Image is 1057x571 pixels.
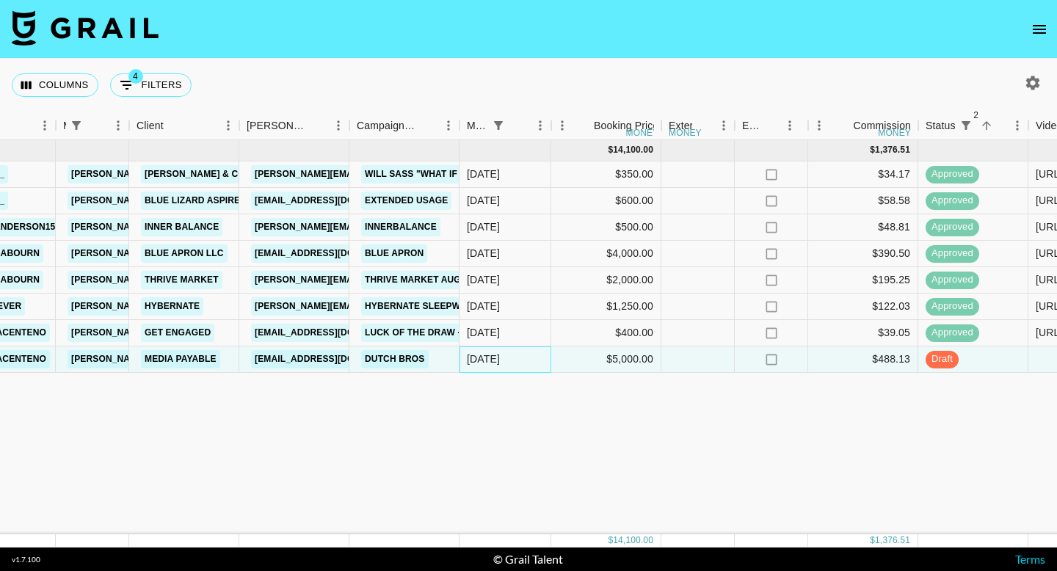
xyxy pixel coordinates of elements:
[808,161,918,188] div: $34.17
[808,346,918,373] div: $488.13
[467,352,500,366] div: Aug '25
[251,297,566,316] a: [PERSON_NAME][EMAIL_ADDRESS][PERSON_NAME][DOMAIN_NAME]
[12,10,159,46] img: Grail Talent
[251,350,415,368] a: [EMAIL_ADDRESS][DOMAIN_NAME]
[926,220,979,234] span: approved
[926,273,979,287] span: approved
[66,115,87,136] button: Show filters
[808,188,918,214] div: $58.58
[551,161,661,188] div: $350.00
[467,112,488,140] div: Month Due
[969,108,984,123] span: 2
[110,73,192,97] button: Show filters
[349,112,460,140] div: Campaign (Type)
[327,114,349,137] button: Menu
[361,192,451,210] a: Extended Usage
[551,294,661,320] div: $1,250.00
[467,299,500,313] div: Aug '25
[488,115,509,136] button: Show filters
[853,112,911,140] div: Commission
[460,112,551,140] div: Month Due
[551,241,661,267] div: $4,000.00
[251,165,566,183] a: [PERSON_NAME][EMAIL_ADDRESS][PERSON_NAME][DOMAIN_NAME]
[361,218,440,236] a: Innerbalance
[137,112,164,140] div: Client
[976,115,997,136] button: Sort
[68,218,307,236] a: [PERSON_NAME][EMAIL_ADDRESS][DOMAIN_NAME]
[551,188,661,214] div: $600.00
[141,297,203,316] a: Hybernate
[361,350,429,368] a: Dutch Bros
[34,114,56,137] button: Menu
[870,534,875,547] div: $
[247,112,307,140] div: [PERSON_NAME]
[141,244,228,263] a: Blue Apron LLC
[735,112,808,140] div: Expenses: Remove Commission?
[608,144,613,156] div: $
[239,112,349,140] div: Booker
[251,271,566,289] a: [PERSON_NAME][EMAIL_ADDRESS][PERSON_NAME][DOMAIN_NAME]
[357,112,417,140] div: Campaign (Type)
[926,299,979,313] span: approved
[763,115,783,136] button: Sort
[1025,15,1054,44] button: open drawer
[1015,552,1045,566] a: Terms
[63,112,66,140] div: Manager
[361,324,542,342] a: Luck of the Draw - [PERSON_NAME]
[467,167,500,181] div: Aug '25
[437,114,460,137] button: Menu
[713,114,735,137] button: Menu
[361,165,524,183] a: Will Sass "What if it takes me"
[68,271,307,289] a: [PERSON_NAME][EMAIL_ADDRESS][DOMAIN_NAME]
[926,326,979,340] span: approved
[918,112,1028,140] div: Status
[251,244,415,263] a: [EMAIL_ADDRESS][DOMAIN_NAME]
[808,214,918,241] div: $48.81
[594,112,658,140] div: Booking Price
[68,297,307,316] a: [PERSON_NAME][EMAIL_ADDRESS][DOMAIN_NAME]
[164,115,184,136] button: Sort
[467,193,500,208] div: Aug '25
[128,69,143,84] span: 4
[926,352,959,366] span: draft
[217,114,239,137] button: Menu
[669,128,702,137] div: money
[573,115,594,136] button: Sort
[251,192,415,210] a: [EMAIL_ADDRESS][DOMAIN_NAME]
[626,128,659,137] div: money
[870,144,875,156] div: $
[692,115,713,136] button: Sort
[68,350,307,368] a: [PERSON_NAME][EMAIL_ADDRESS][DOMAIN_NAME]
[417,115,437,136] button: Sort
[361,244,427,263] a: Blue Apron
[107,114,129,137] button: Menu
[493,552,563,567] div: © Grail Talent
[926,247,979,261] span: approved
[141,165,269,183] a: [PERSON_NAME] & Co LLC
[832,115,853,136] button: Sort
[68,244,307,263] a: [PERSON_NAME][EMAIL_ADDRESS][DOMAIN_NAME]
[141,271,222,289] a: Thrive Market
[956,115,976,136] button: Show filters
[12,73,98,97] button: Select columns
[529,114,551,137] button: Menu
[779,114,801,137] button: Menu
[808,241,918,267] div: $390.50
[808,320,918,346] div: $39.05
[551,114,573,137] button: Menu
[551,346,661,373] div: $5,000.00
[68,324,307,342] a: [PERSON_NAME][EMAIL_ADDRESS][DOMAIN_NAME]
[956,115,976,136] div: 2 active filters
[251,218,490,236] a: [PERSON_NAME][EMAIL_ADDRESS][DOMAIN_NAME]
[141,218,222,236] a: Inner Balance
[875,144,910,156] div: 1,376.51
[808,114,830,137] button: Menu
[875,534,910,547] div: 1,376.51
[926,167,979,181] span: approved
[742,112,763,140] div: Expenses: Remove Commission?
[12,555,40,564] div: v 1.7.100
[1006,114,1028,137] button: Menu
[551,267,661,294] div: $2,000.00
[87,115,107,136] button: Sort
[68,165,307,183] a: [PERSON_NAME][EMAIL_ADDRESS][DOMAIN_NAME]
